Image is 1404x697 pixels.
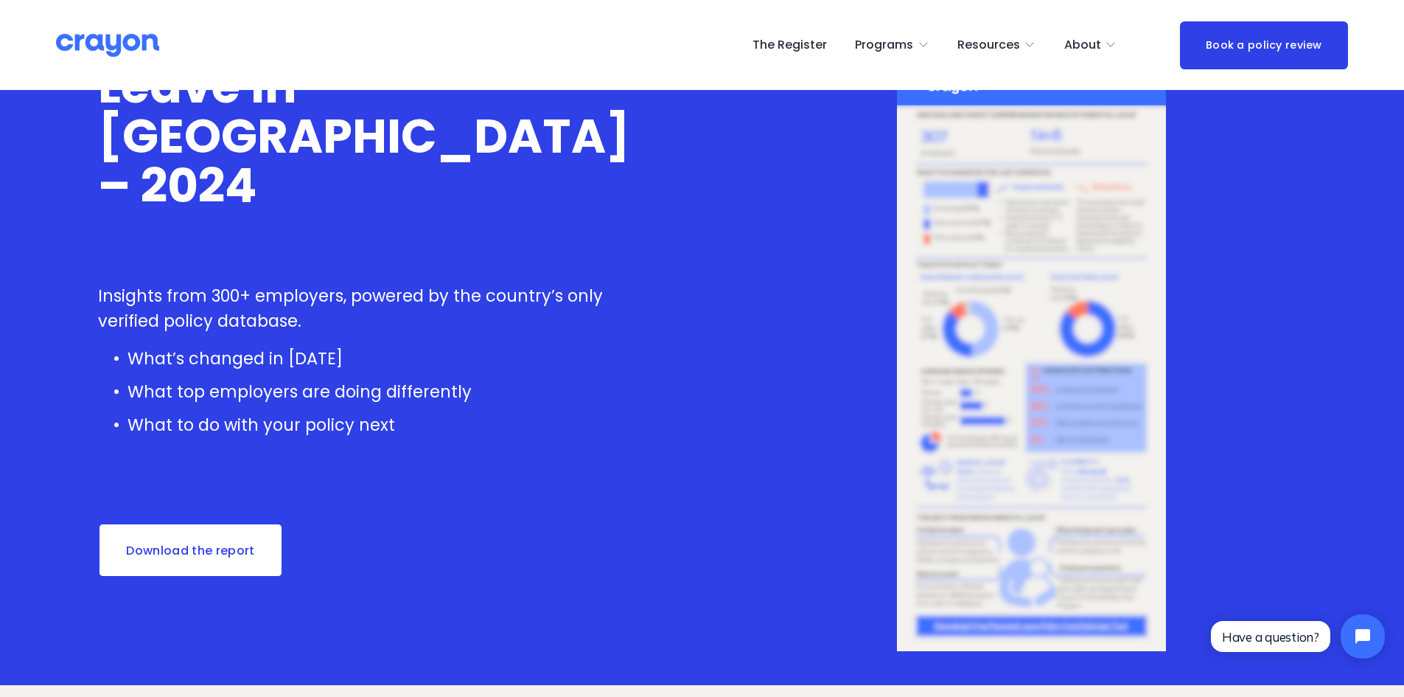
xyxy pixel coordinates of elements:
[1064,33,1117,57] a: folder dropdown
[56,32,159,58] img: Crayon
[128,380,648,405] p: What top employers are doing differently
[855,35,913,56] span: Programs
[1180,21,1348,69] a: Book a policy review
[98,11,648,210] h1: The State of Parental Leave in [GEOGRAPHIC_DATA] – 2024
[957,35,1020,56] span: Resources
[128,413,648,438] p: What to do with your policy next
[1198,602,1397,671] iframe: Tidio Chat
[752,33,827,57] a: The Register
[1064,35,1101,56] span: About
[98,523,284,578] a: Download the report
[957,33,1036,57] a: folder dropdown
[855,33,929,57] a: folder dropdown
[128,347,648,372] p: What’s changed in [DATE]
[98,284,648,333] p: Insights from 300+ employers, powered by the country’s only verified policy database.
